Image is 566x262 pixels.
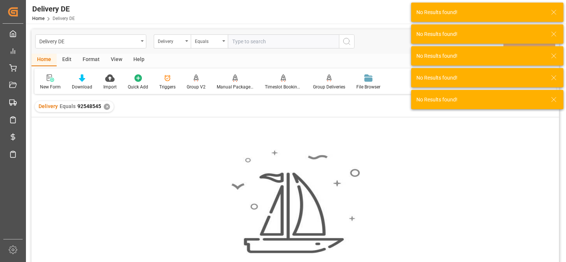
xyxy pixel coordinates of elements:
[31,54,57,66] div: Home
[158,36,183,45] div: Delivery
[32,3,75,14] div: Delivery DE
[416,96,544,104] div: No Results found!
[187,84,206,90] div: Group V2
[39,103,58,109] span: Delivery
[39,36,138,46] div: Delivery DE
[265,84,302,90] div: Timeslot Booking Report
[416,9,544,16] div: No Results found!
[313,84,345,90] div: Group Deliveries
[103,84,117,90] div: Import
[35,34,146,48] button: open menu
[191,34,228,48] button: open menu
[195,36,220,45] div: Equals
[77,54,105,66] div: Format
[416,52,544,60] div: No Results found!
[128,84,148,90] div: Quick Add
[416,30,544,38] div: No Results found!
[339,34,354,48] button: search button
[154,34,191,48] button: open menu
[57,54,77,66] div: Edit
[230,150,360,254] img: smooth_sailing.jpeg
[60,103,76,109] span: Equals
[105,54,128,66] div: View
[217,84,254,90] div: Manual Package TypeDetermination
[104,104,110,110] div: ✕
[40,84,61,90] div: New Form
[72,84,92,90] div: Download
[356,84,380,90] div: File Browser
[32,16,44,21] a: Home
[159,84,176,90] div: Triggers
[77,103,101,109] span: 92548545
[416,74,544,82] div: No Results found!
[228,34,339,48] input: Type to search
[128,54,150,66] div: Help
